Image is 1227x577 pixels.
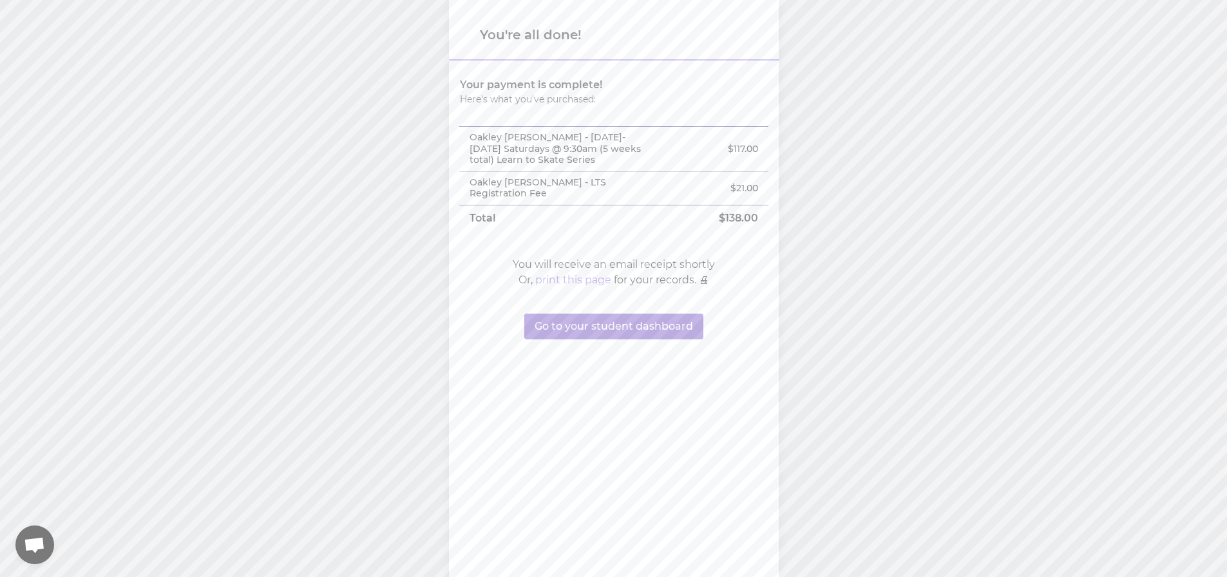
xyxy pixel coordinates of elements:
[470,132,655,166] p: Oakley [PERSON_NAME] - [DATE]-[DATE] Saturdays @ 9:30am (5 weeks total) Learn to Skate Series
[460,77,665,93] h2: Your payment is complete!
[513,257,715,272] p: You will receive an email receipt shortly
[459,205,665,231] td: Total
[676,142,758,155] p: $ 117.00
[460,93,665,106] h3: Here's what you've purchased:
[535,272,611,288] button: print this page
[15,525,54,564] a: Open chat
[524,314,703,339] button: Go to your student dashboard
[480,26,748,44] h1: You're all done!
[518,272,709,288] p: Or, for your records. 🖨
[676,211,758,226] p: $ 138.00
[470,177,655,200] p: Oakley [PERSON_NAME] - LTS Registration Fee
[676,182,758,194] p: $ 21.00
